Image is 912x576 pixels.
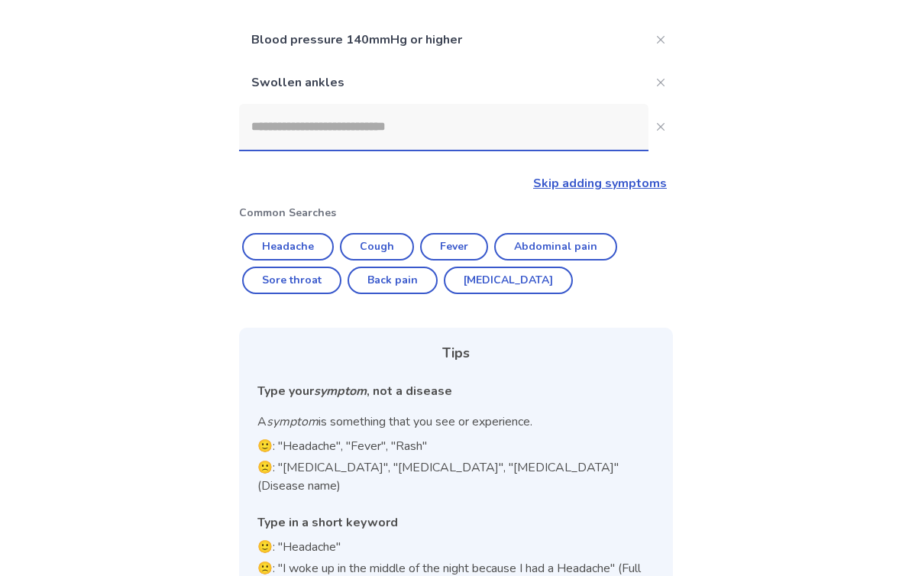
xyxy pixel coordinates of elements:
button: Abdominal pain [494,233,617,260]
i: symptom [267,413,319,430]
p: Blood pressure 140mmHg or higher [239,18,648,61]
a: Skip adding symptoms [533,175,667,192]
i: symptom [314,383,367,400]
p: Swollen ankles [239,61,648,104]
button: Fever [420,233,488,260]
button: Cough [340,233,414,260]
p: Common Searches [239,205,673,221]
button: Close [648,70,673,95]
button: Sore throat [242,267,341,294]
p: A is something that you see or experience. [257,413,655,431]
p: 🙂: "Headache" [257,538,655,556]
button: Close [648,28,673,52]
p: 🙁: "[MEDICAL_DATA]", "[MEDICAL_DATA]", "[MEDICAL_DATA]" (Disease name) [257,458,655,495]
div: Type in a short keyword [257,513,655,532]
p: 🙂: "Headache", "Fever", "Rash" [257,437,655,455]
button: Headache [242,233,334,260]
div: Tips [257,343,655,364]
div: Type your , not a disease [257,382,655,400]
button: [MEDICAL_DATA] [444,267,573,294]
button: Back pain [348,267,438,294]
button: Close [648,115,673,139]
input: Close [239,104,648,150]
